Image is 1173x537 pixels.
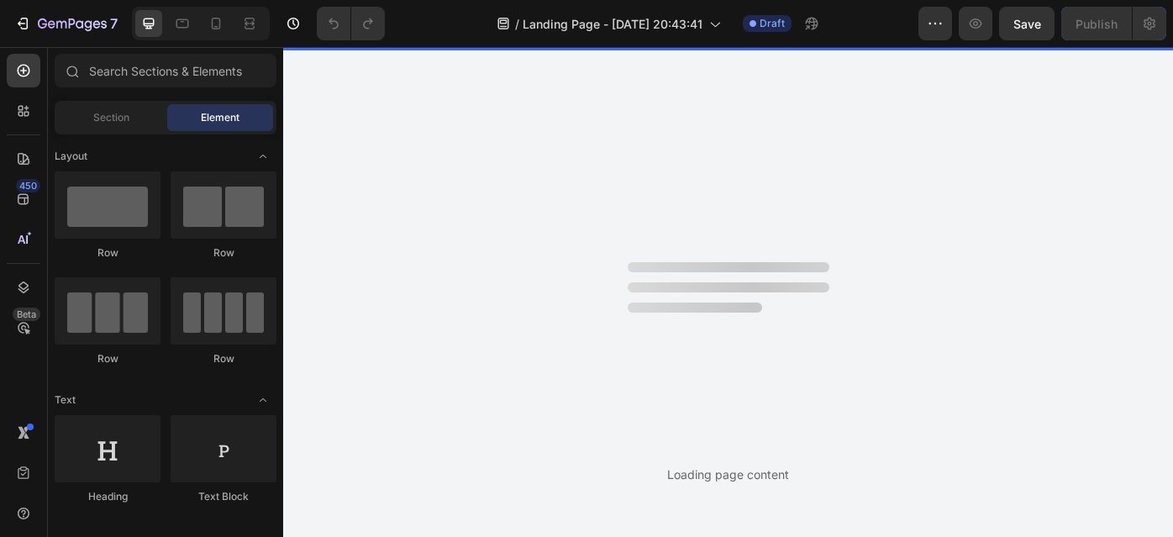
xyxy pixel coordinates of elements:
[171,489,276,504] div: Text Block
[55,392,76,408] span: Text
[201,110,239,125] span: Element
[760,16,785,31] span: Draft
[171,351,276,366] div: Row
[7,7,125,40] button: 7
[55,54,276,87] input: Search Sections & Elements
[55,351,160,366] div: Row
[55,149,87,164] span: Layout
[1061,7,1132,40] button: Publish
[1076,15,1118,33] div: Publish
[667,466,789,483] div: Loading page content
[55,489,160,504] div: Heading
[250,143,276,170] span: Toggle open
[1013,17,1041,31] span: Save
[16,179,40,192] div: 450
[171,245,276,261] div: Row
[999,7,1055,40] button: Save
[93,110,129,125] span: Section
[55,245,160,261] div: Row
[523,15,702,33] span: Landing Page - [DATE] 20:43:41
[515,15,519,33] span: /
[317,7,385,40] div: Undo/Redo
[250,387,276,413] span: Toggle open
[110,13,118,34] p: 7
[13,308,40,321] div: Beta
